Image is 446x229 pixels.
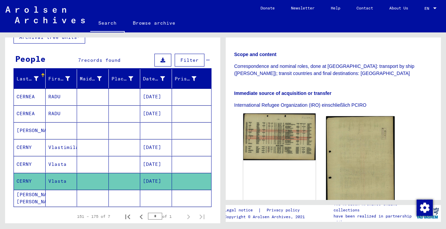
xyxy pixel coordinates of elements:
div: Date of Birth [143,73,173,84]
div: Prisoner # [175,75,197,82]
mat-cell: [DATE] [140,139,172,156]
button: First page [121,210,134,223]
mat-cell: CERNY [14,173,46,189]
button: Last page [195,210,209,223]
p: Copyright © Arolsen Archives, 2021 [224,214,308,220]
div: Date of Birth [143,75,165,82]
img: Zustimmung ändern [417,200,433,216]
mat-cell: [DATE] [140,88,172,105]
div: 151 – 175 of 7 [77,213,110,220]
a: Privacy policy [261,207,308,214]
mat-cell: CERNEA [14,105,46,122]
div: Place of Birth [111,75,133,82]
button: Next page [182,210,195,223]
mat-cell: [PERSON_NAME] [PERSON_NAME] [14,190,46,206]
div: Maiden Name [80,73,110,84]
div: Prisoner # [175,73,205,84]
mat-cell: Vlastimila [46,139,77,156]
mat-cell: CERNY [14,139,46,156]
span: records found [81,57,121,63]
img: yv_logo.png [415,205,440,222]
mat-header-cell: Last Name [14,69,46,88]
span: 7 [78,57,81,63]
mat-cell: [DATE] [140,156,172,173]
img: 001.jpg [243,113,316,160]
mat-cell: [DATE] [140,173,172,189]
mat-cell: RADU [46,105,77,122]
mat-header-cell: Date of Birth [140,69,172,88]
div: Place of Birth [111,73,142,84]
div: First Name [48,75,70,82]
b: Scope and content [234,52,276,57]
button: Filter [175,54,204,67]
mat-cell: [PERSON_NAME] [14,122,46,139]
p: have been realized in partnership with [333,213,414,225]
img: Arolsen_neg.svg [5,6,85,23]
mat-select-trigger: EN [424,6,429,11]
div: of 1 [148,213,182,220]
span: Filter [180,57,199,63]
mat-cell: CERNEA [14,88,46,105]
img: 002.jpg [326,116,395,223]
mat-cell: [DATE] [140,105,172,122]
div: Last Name [17,75,39,82]
mat-cell: Vlasta [46,173,77,189]
div: | [224,207,308,214]
button: Previous page [134,210,148,223]
p: The Arolsen Archives online collections [333,201,414,213]
div: People [15,53,46,65]
mat-header-cell: Maiden Name [77,69,109,88]
div: Maiden Name [80,75,102,82]
mat-cell: Vlasta [46,156,77,173]
mat-cell: CERNY [14,156,46,173]
p: Correspondence and nominal roles, done at [GEOGRAPHIC_DATA]: transport by ship ([PERSON_NAME]); t... [234,63,432,77]
div: Last Name [17,73,47,84]
mat-cell: RADU [46,88,77,105]
div: First Name [48,73,79,84]
p: International Refugee Organization (IRO) einschließlich PCIRO [234,102,432,109]
mat-header-cell: Place of Birth [109,69,141,88]
b: Immediate source of acquisition or transfer [234,91,331,96]
a: Browse archive [125,15,183,31]
mat-header-cell: Prisoner # [172,69,212,88]
mat-header-cell: First Name [46,69,77,88]
a: Legal notice [224,207,258,214]
a: Search [90,15,125,32]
